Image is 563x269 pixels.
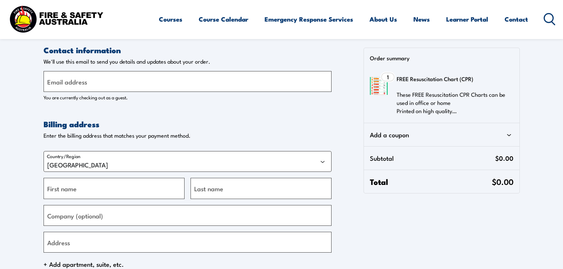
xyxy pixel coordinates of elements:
[44,119,332,129] h2: Billing address
[44,93,332,101] p: You are currently checking out as a guest.
[47,153,80,159] label: Country/Region
[159,9,182,29] a: Courses
[191,178,332,199] input: Last name
[370,77,388,95] img: FREE Resuscitation Chart - What are the 7 steps to CPR?
[413,9,430,29] a: News
[47,237,70,247] label: Address
[47,77,87,87] label: Email address
[446,9,488,29] a: Learner Portal
[44,45,332,55] h2: Contact information
[44,205,332,226] input: Company (optional)
[370,54,519,61] p: Order summary
[505,9,528,29] a: Contact
[194,183,223,193] label: Last name
[495,153,514,164] span: $0.00
[44,58,332,65] p: We'll use this email to send you details and updates about your order.
[47,210,103,220] label: Company (optional)
[44,232,332,253] input: Address
[387,74,389,80] span: 1
[397,90,509,115] p: These FREE Resuscitation CPR Charts can be used in office or home Printed on high quality…
[44,178,185,199] input: First name
[370,9,397,29] a: About Us
[370,176,492,187] span: Total
[44,71,332,92] input: Email address
[397,73,509,84] h3: FREE Resuscitation Chart (CPR)
[199,9,248,29] a: Course Calendar
[370,153,495,164] span: Subtotal
[47,183,77,193] label: First name
[265,9,353,29] a: Emergency Response Services
[370,129,513,140] div: Add a coupon
[44,132,332,139] p: Enter the billing address that matches your payment method.
[492,176,514,187] span: $0.00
